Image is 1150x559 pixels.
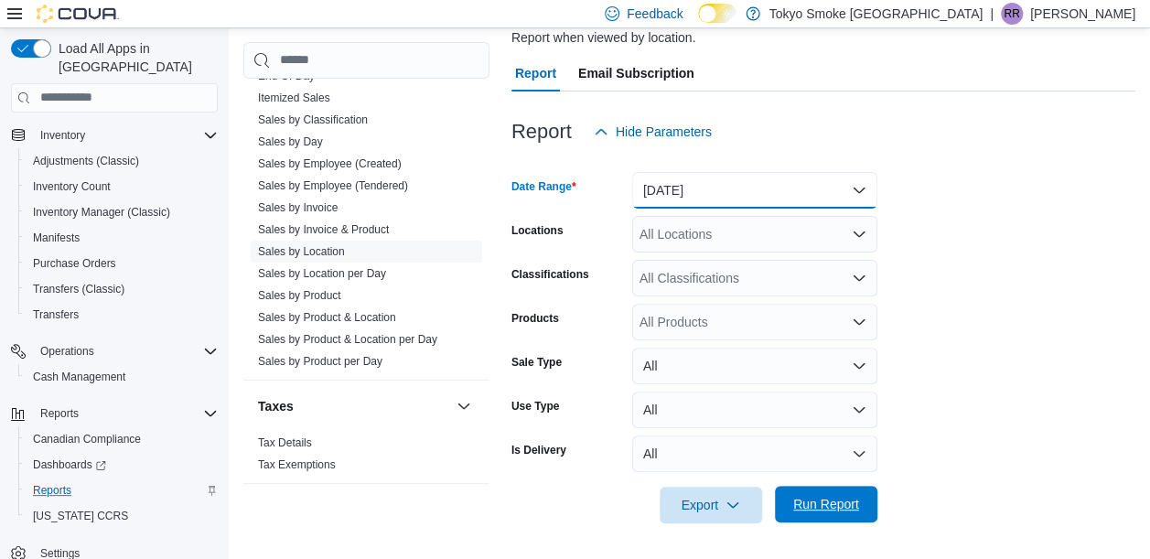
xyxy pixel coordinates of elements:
[511,355,562,370] label: Sale Type
[18,478,225,503] button: Reports
[26,227,87,249] a: Manifests
[33,340,218,362] span: Operations
[26,428,148,450] a: Canadian Compliance
[243,65,489,380] div: Sales
[852,271,866,285] button: Open list of options
[511,223,564,238] label: Locations
[26,304,86,326] a: Transfers
[258,310,396,325] span: Sales by Product & Location
[26,150,146,172] a: Adjustments (Classic)
[258,113,368,126] a: Sales by Classification
[258,355,382,368] a: Sales by Product per Day
[258,91,330,105] span: Itemized Sales
[578,55,694,91] span: Email Subscription
[33,282,124,296] span: Transfers (Classic)
[258,222,389,237] span: Sales by Invoice & Product
[33,205,170,220] span: Inventory Manager (Classic)
[258,458,336,471] a: Tax Exemptions
[37,5,119,23] img: Cova
[26,479,79,501] a: Reports
[627,5,682,23] span: Feedback
[698,23,699,24] span: Dark Mode
[258,134,323,149] span: Sales by Day
[40,344,94,359] span: Operations
[632,392,877,428] button: All
[243,432,489,483] div: Taxes
[33,124,218,146] span: Inventory
[33,403,86,425] button: Reports
[1030,3,1135,25] p: [PERSON_NAME]
[26,227,218,249] span: Manifests
[515,55,556,91] span: Report
[33,457,106,472] span: Dashboards
[33,483,71,498] span: Reports
[33,340,102,362] button: Operations
[258,397,294,415] h3: Taxes
[26,278,218,300] span: Transfers (Classic)
[632,435,877,472] button: All
[26,253,124,274] a: Purchase Orders
[258,156,402,171] span: Sales by Employee (Created)
[26,150,218,172] span: Adjustments (Classic)
[258,179,408,192] a: Sales by Employee (Tendered)
[258,333,437,346] a: Sales by Product & Location per Day
[258,457,336,472] span: Tax Exemptions
[258,436,312,449] a: Tax Details
[51,39,218,76] span: Load All Apps in [GEOGRAPHIC_DATA]
[4,123,225,148] button: Inventory
[698,4,736,23] input: Dark Mode
[258,267,386,280] a: Sales by Location per Day
[511,311,559,326] label: Products
[258,200,338,215] span: Sales by Invoice
[793,495,859,513] span: Run Report
[33,231,80,245] span: Manifests
[26,304,218,326] span: Transfers
[453,395,475,417] button: Taxes
[18,251,225,276] button: Purchase Orders
[258,397,449,415] button: Taxes
[511,179,576,194] label: Date Range
[18,199,225,225] button: Inventory Manager (Classic)
[26,505,135,527] a: [US_STATE] CCRS
[26,176,218,198] span: Inventory Count
[1004,3,1019,25] span: RR
[33,403,218,425] span: Reports
[258,289,341,302] a: Sales by Product
[18,174,225,199] button: Inventory Count
[258,113,368,127] span: Sales by Classification
[33,509,128,523] span: [US_STATE] CCRS
[26,176,118,198] a: Inventory Count
[632,348,877,384] button: All
[586,113,719,150] button: Hide Parameters
[33,154,139,168] span: Adjustments (Classic)
[33,124,92,146] button: Inventory
[1001,3,1023,25] div: Ryan Ridsdale
[40,128,85,143] span: Inventory
[660,487,762,523] button: Export
[33,432,141,446] span: Canadian Compliance
[258,288,341,303] span: Sales by Product
[33,370,125,384] span: Cash Management
[26,454,113,476] a: Dashboards
[258,91,330,104] a: Itemized Sales
[258,201,338,214] a: Sales by Invoice
[671,487,751,523] span: Export
[26,454,218,476] span: Dashboards
[258,157,402,170] a: Sales by Employee (Created)
[33,307,79,322] span: Transfers
[40,406,79,421] span: Reports
[511,121,572,143] h3: Report
[33,179,111,194] span: Inventory Count
[18,225,225,251] button: Manifests
[511,443,566,457] label: Is Delivery
[511,267,589,282] label: Classifications
[18,503,225,529] button: [US_STATE] CCRS
[258,245,345,258] a: Sales by Location
[33,256,116,271] span: Purchase Orders
[18,148,225,174] button: Adjustments (Classic)
[258,266,386,281] span: Sales by Location per Day
[4,401,225,426] button: Reports
[258,354,382,369] span: Sales by Product per Day
[775,486,877,522] button: Run Report
[26,278,132,300] a: Transfers (Classic)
